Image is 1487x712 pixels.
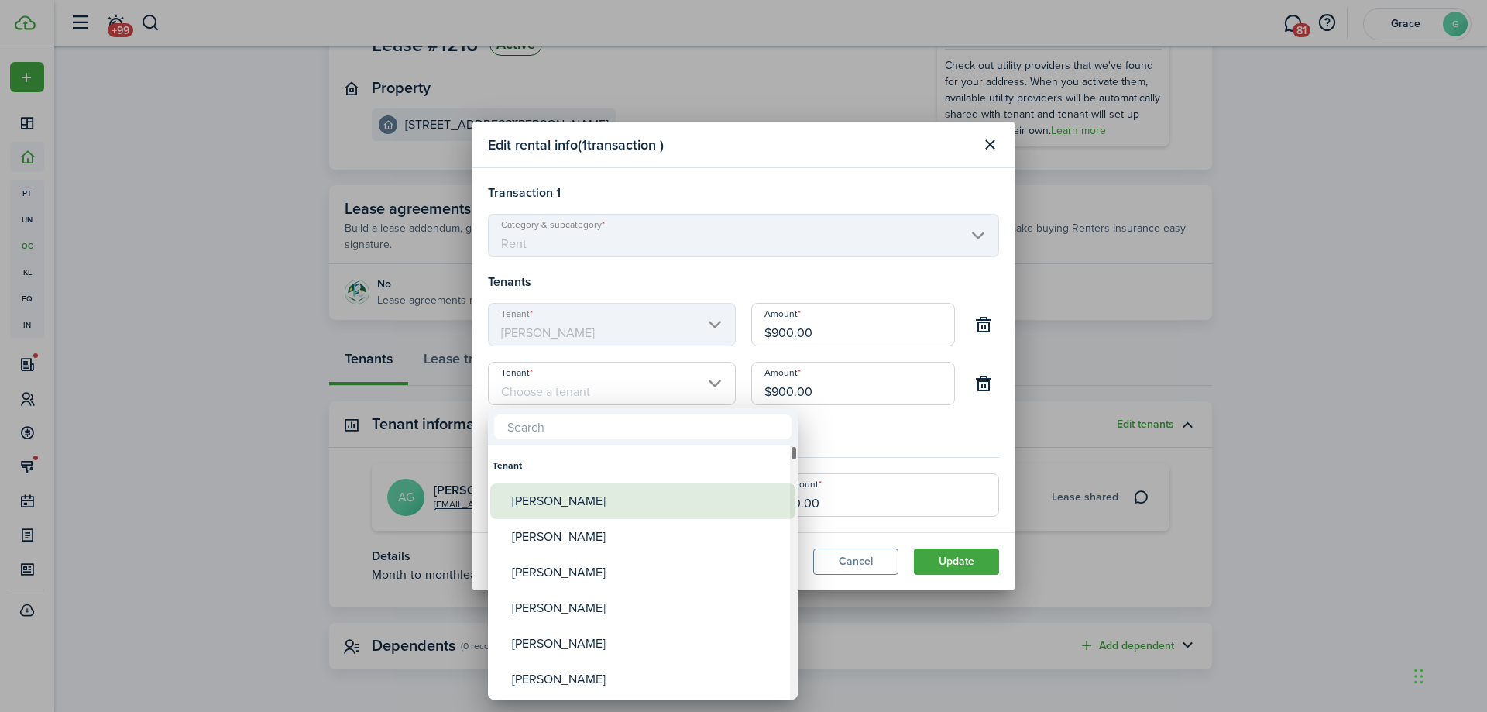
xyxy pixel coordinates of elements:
div: [PERSON_NAME] [512,519,786,555]
div: [PERSON_NAME] [512,590,786,626]
div: [PERSON_NAME] [512,555,786,590]
input: Search [494,414,792,439]
mbsc-wheel: Tenant [488,445,798,700]
div: [PERSON_NAME] [512,626,786,662]
div: Tenant [493,448,793,483]
div: [PERSON_NAME] [512,662,786,697]
div: [PERSON_NAME] [512,483,786,519]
